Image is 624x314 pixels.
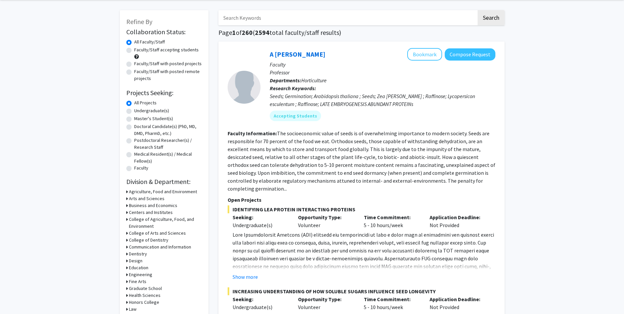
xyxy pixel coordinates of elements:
button: Show more [233,273,258,281]
div: 5 - 10 hours/week [359,213,425,229]
h3: Arts and Sciences [129,195,164,202]
span: 1 [232,28,236,37]
h3: Honors College [129,299,159,306]
p: Time Commitment: [364,213,420,221]
h3: Centers and Institutes [129,209,173,216]
h1: Page of ( total faculty/staff results) [218,29,505,37]
label: Faculty/Staff with posted projects [134,60,202,67]
a: A [PERSON_NAME] [270,50,325,58]
p: Application Deadline: [430,213,486,221]
h3: Health Sciences [129,292,161,299]
div: Seeds; Germination; Arabidopsis thaliana ; Seeds; Zea [PERSON_NAME] ; Raffinose; Lycopersicon esc... [270,92,495,108]
label: Postdoctoral Researcher(s) / Research Staff [134,137,202,151]
p: Open Projects [228,196,495,204]
span: Horticulture [301,77,327,84]
h3: Business and Economics [129,202,177,209]
p: Application Deadline: [430,295,486,303]
h3: College of Agriculture, Food, and Environment [129,216,202,230]
p: Faculty [270,61,495,68]
h3: Dentistry [129,250,147,257]
p: Professor [270,68,495,76]
button: Compose Request to A Downie [445,48,495,61]
mat-chip: Accepting Students [270,111,321,121]
label: Doctoral Candidate(s) (PhD, MD, DMD, PharmD, etc.) [134,123,202,137]
input: Search Keywords [218,10,477,25]
div: Not Provided [425,295,490,311]
label: Faculty/Staff with posted remote projects [134,68,202,82]
p: Time Commitment: [364,295,420,303]
span: IDENTIFYING LEA PROTEIN INTERACTING PROTEINS [228,205,495,213]
span: INCREASING UNDERSTANDING OF HOW SOLUBLE SUGARS INFLUENCE SEED LONGEVITY [228,287,495,295]
button: Search [478,10,505,25]
h3: Communication and Information [129,244,191,250]
label: Master's Student(s) [134,115,173,122]
label: Faculty/Staff accepting students [134,46,199,53]
iframe: Chat [5,284,28,309]
div: Undergraduate(s) [233,303,288,311]
div: 5 - 10 hours/week [359,295,425,311]
span: 260 [242,28,253,37]
label: Undergraduate(s) [134,107,169,114]
h3: Agriculture, Food and Environment [129,188,197,195]
div: Not Provided [425,213,490,229]
div: Volunteer [293,295,359,311]
span: 2594 [255,28,269,37]
h2: Division & Department: [126,178,202,186]
label: All Projects [134,99,157,106]
p: Seeking: [233,213,288,221]
h2: Projects Seeking: [126,89,202,97]
h3: College of Arts and Sciences [129,230,186,237]
b: Research Keywords: [270,85,316,92]
p: Opportunity Type: [298,295,354,303]
label: All Faculty/Staff [134,39,165,45]
h3: Law [129,306,137,313]
h3: Graduate School [129,285,162,292]
h2: Collaboration Status: [126,28,202,36]
h3: Fine Arts [129,278,146,285]
div: Volunteer [293,213,359,229]
h3: Design [129,257,142,264]
label: Faculty [134,165,148,171]
p: Seeking: [233,295,288,303]
span: Refine By [126,17,152,26]
button: Add A Downie to Bookmarks [407,48,442,61]
div: Undergraduate(s) [233,221,288,229]
h3: Engineering [129,271,152,278]
b: Departments: [270,77,301,84]
label: Medical Resident(s) / Medical Fellow(s) [134,151,202,165]
p: Opportunity Type: [298,213,354,221]
h3: Education [129,264,148,271]
h3: College of Dentistry [129,237,168,244]
fg-read-more: The socioeconomic value of seeds is of overwhelming importance to modern society. Seeds are respo... [228,130,495,192]
b: Faculty Information: [228,130,277,137]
